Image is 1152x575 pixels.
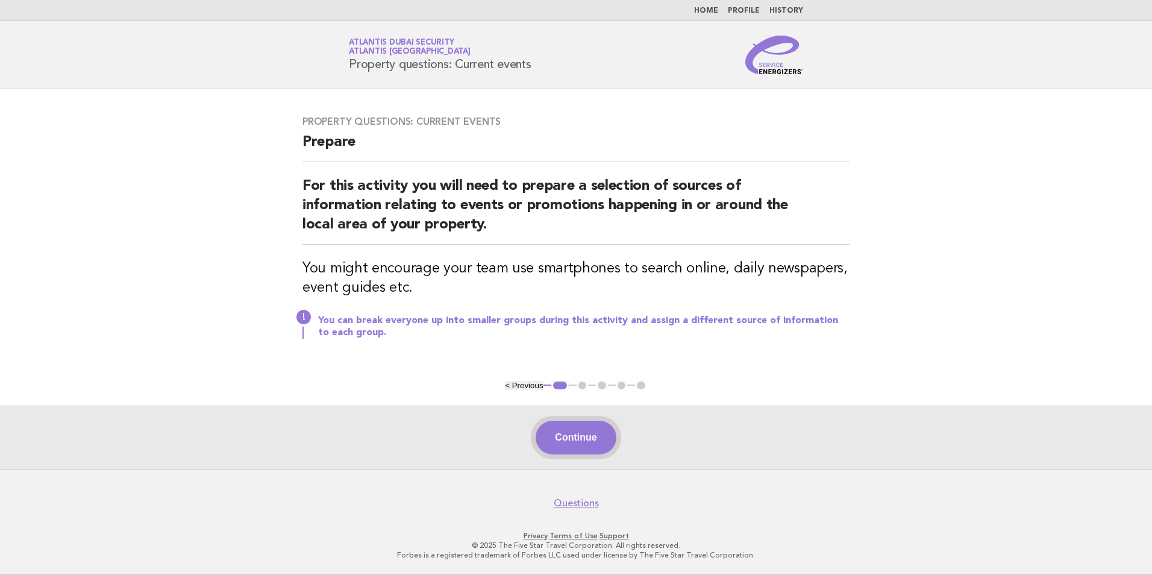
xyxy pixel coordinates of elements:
p: Forbes is a registered trademark of Forbes LLC used under license by The Five Star Travel Corpora... [207,550,945,560]
h1: Property questions: Current events [349,39,531,71]
p: © 2025 The Five Star Travel Corporation. All rights reserved. [207,541,945,550]
a: Atlantis Dubai SecurityAtlantis [GEOGRAPHIC_DATA] [349,39,471,55]
h2: Prepare [302,133,850,162]
h2: For this activity you will need to prepare a selection of sources of information relating to even... [302,177,850,245]
h3: You might encourage your team use smartphones to search online, daily newspapers, event guides etc. [302,259,850,298]
img: Service Energizers [745,36,803,74]
p: · · [207,531,945,541]
p: You can break everyone up into smaller groups during this activity and assign a different source ... [318,315,850,339]
a: Questions [554,497,599,509]
a: History [769,7,803,14]
a: Terms of Use [549,532,598,540]
a: Support [599,532,629,540]
a: Profile [728,7,760,14]
a: Home [694,7,718,14]
button: 1 [551,380,569,392]
button: < Previous [505,381,543,390]
button: Continue [536,421,616,454]
span: Atlantis [GEOGRAPHIC_DATA] [349,48,471,56]
h3: Property questions: Current events [302,116,850,128]
a: Privacy [524,532,548,540]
